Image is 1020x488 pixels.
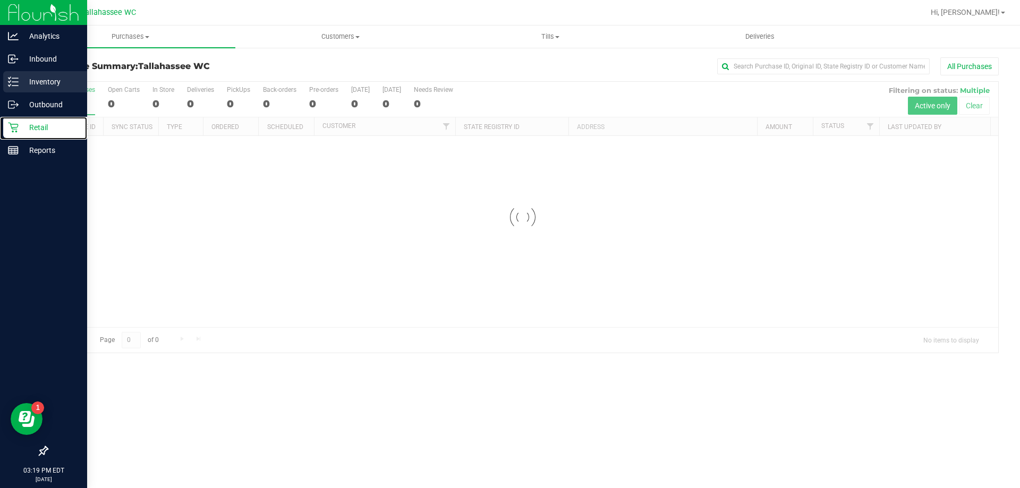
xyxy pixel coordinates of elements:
a: Customers [235,25,445,48]
p: Outbound [19,98,82,111]
span: Hi, [PERSON_NAME]! [931,8,1000,16]
span: Deliveries [731,32,789,41]
p: 03:19 PM EDT [5,466,82,475]
a: Tills [445,25,655,48]
p: Reports [19,144,82,157]
inline-svg: Inventory [8,76,19,87]
inline-svg: Inbound [8,54,19,64]
p: Analytics [19,30,82,42]
inline-svg: Analytics [8,31,19,41]
a: Deliveries [655,25,865,48]
a: Purchases [25,25,235,48]
inline-svg: Retail [8,122,19,133]
p: Inventory [19,75,82,88]
h3: Purchase Summary: [47,62,364,71]
iframe: Resource center unread badge [31,401,44,414]
inline-svg: Reports [8,145,19,156]
inline-svg: Outbound [8,99,19,110]
p: Retail [19,121,82,134]
p: Inbound [19,53,82,65]
p: [DATE] [5,475,82,483]
button: All Purchases [940,57,999,75]
span: Customers [236,32,445,41]
iframe: Resource center [11,403,42,435]
span: Tallahassee WC [81,8,136,17]
span: Purchases [25,32,235,41]
span: Tallahassee WC [138,61,210,71]
input: Search Purchase ID, Original ID, State Registry ID or Customer Name... [717,58,930,74]
span: Tills [446,32,654,41]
